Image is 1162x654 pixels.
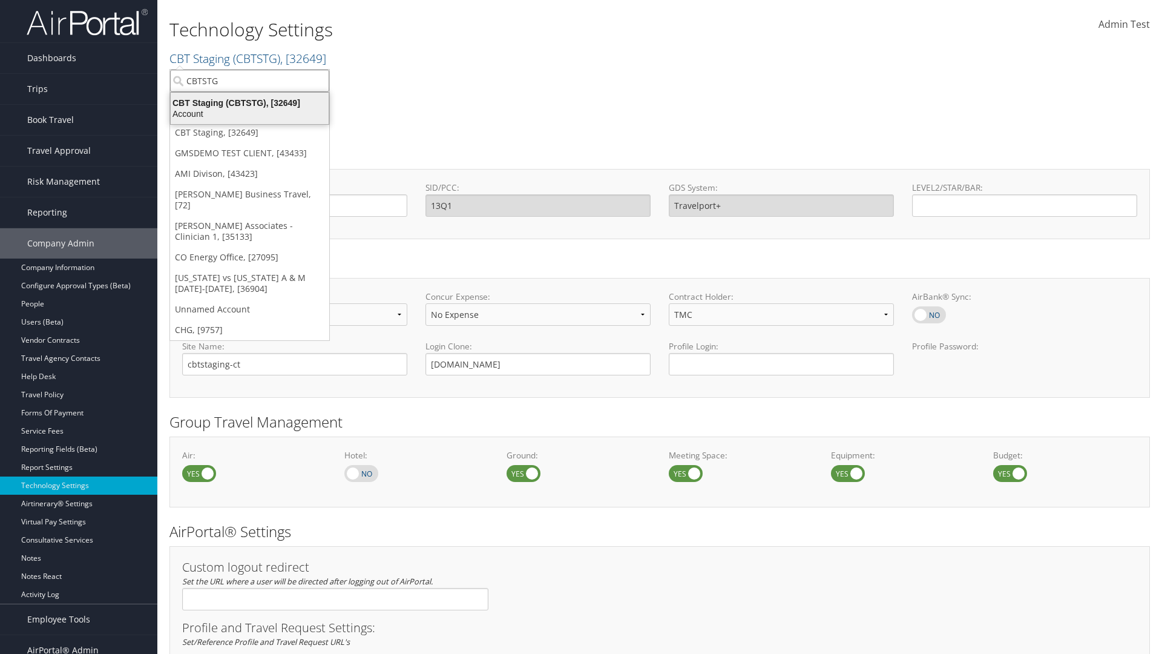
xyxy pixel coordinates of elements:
h1: Technology Settings [169,17,823,42]
label: Contract Holder: [669,291,894,303]
div: CBT Staging (CBTSTG), [32649] [163,97,336,108]
label: Hotel: [344,449,488,461]
input: Profile Login: [669,353,894,375]
span: Reporting [27,197,67,228]
span: ( CBTSTG ) [233,50,280,67]
span: Book Travel [27,105,74,135]
span: Risk Management [27,167,100,197]
span: Admin Test [1098,18,1150,31]
label: Profile Password: [912,340,1137,375]
label: Site Name: [182,340,407,352]
label: LEVEL2/STAR/BAR: [912,182,1137,194]
label: GDS System: [669,182,894,194]
a: AMI Divison, [43423] [170,163,329,184]
em: Set/Reference Profile and Travel Request URL's [182,636,350,647]
label: Budget: [993,449,1137,461]
div: Account [163,108,336,119]
a: CBT Staging, [32649] [170,122,329,143]
span: , [ 32649 ] [280,50,326,67]
label: AirBank® Sync: [912,291,1137,303]
a: [PERSON_NAME] Business Travel, [72] [170,184,329,216]
label: Concur Expense: [425,291,651,303]
h2: AirPortal® Settings [169,521,1150,542]
span: Employee Tools [27,604,90,635]
span: Travel Approval [27,136,91,166]
a: CO Energy Office, [27095] [170,247,329,268]
h2: Group Travel Management [169,412,1150,432]
label: Login Clone: [425,340,651,352]
span: Trips [27,74,48,104]
a: GMSDEMO TEST CLIENT, [43433] [170,143,329,163]
a: Admin Test [1098,6,1150,44]
label: Profile Login: [669,340,894,375]
a: Unnamed Account [170,299,329,320]
h3: Custom logout redirect [182,561,488,573]
label: Meeting Space: [669,449,813,461]
img: airportal-logo.png [27,8,148,36]
em: Set the URL where a user will be directed after logging out of AirPortal. [182,576,433,587]
h2: Online Booking Tool [169,253,1150,274]
h2: GDS [169,144,1141,165]
span: Company Admin [27,228,94,259]
label: Equipment: [831,449,975,461]
h3: Profile and Travel Request Settings: [182,622,1137,634]
a: CHG, [9757] [170,320,329,340]
a: [US_STATE] vs [US_STATE] A & M [DATE]-[DATE], [36904] [170,268,329,299]
label: SID/PCC: [425,182,651,194]
label: Ground: [507,449,651,461]
label: Air: [182,449,326,461]
span: Dashboards [27,43,76,73]
a: CBT Staging [169,50,326,67]
input: Search Accounts [170,70,329,92]
a: [PERSON_NAME] Associates - Clinician 1, [35133] [170,216,329,247]
label: AirBank® Sync [912,306,946,323]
